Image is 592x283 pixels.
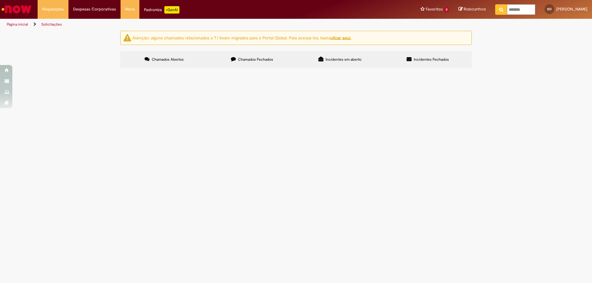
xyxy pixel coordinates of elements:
span: [PERSON_NAME] [556,6,587,12]
a: Página inicial [7,22,28,27]
span: Chamados Fechados [238,57,273,62]
ng-bind-html: Atenção: alguns chamados relacionados a T.I foram migrados para o Portal Global. Para acessá-los,... [132,35,351,40]
span: Requisições [42,6,64,12]
a: Solicitações [41,22,62,27]
ul: Trilhas de página [5,19,390,30]
a: clicar aqui. [331,35,351,40]
span: Favoritos [426,6,443,12]
span: KO [547,7,552,11]
button: Pesquisar [495,4,507,15]
img: ServiceNow [1,3,32,15]
a: Rascunhos [458,6,486,12]
div: Padroniza [144,6,179,14]
span: Incidentes Fechados [414,57,449,62]
span: Incidentes em aberto [326,57,361,62]
p: +GenAi [164,6,179,14]
span: Despesas Corporativas [73,6,116,12]
span: Chamados Abertos [152,57,184,62]
span: Rascunhos [464,6,486,12]
span: More [125,6,135,12]
span: 2 [444,7,449,12]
